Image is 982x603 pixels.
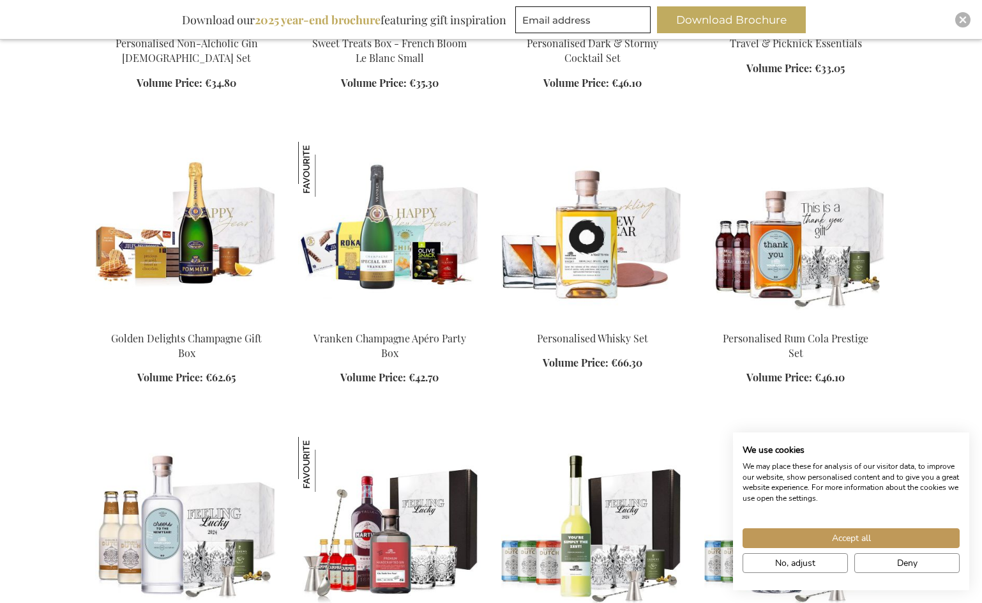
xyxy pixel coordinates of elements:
[537,332,648,345] a: Personalised Whisky Set
[543,76,609,89] span: Volume Price:
[137,76,236,91] a: Volume Price: €34.80
[341,76,439,91] a: Volume Price: €35.30
[743,445,960,456] h2: We use cookies
[832,531,871,545] span: Accept all
[815,61,845,75] span: €33.05
[341,76,407,89] span: Volume Price:
[543,356,642,370] a: Volume Price: €66.30
[743,461,960,504] p: We may place these for analysis of our visitor data, to improve our website, show personalised co...
[111,332,262,360] a: Golden Delights Champagne Gift Box
[955,12,971,27] div: Close
[409,370,439,384] span: €42.70
[298,316,481,328] a: Vranken Champagne Apéro Party Box Vranken Champagne Apéro Party Box
[206,370,236,384] span: €62.65
[95,316,278,328] a: Golden Delights Champagne Gift Box
[746,61,812,75] span: Volume Price:
[409,76,439,89] span: €35.30
[501,142,684,321] img: Personalised Whisky Set
[515,6,654,37] form: marketing offers and promotions
[704,142,887,321] img: Personalised Rum Cola Prestige Set
[255,12,381,27] b: 2025 year-end brochure
[611,356,642,369] span: €66.30
[704,316,887,328] a: Personalised Rum Cola Prestige Set
[340,370,439,385] a: Volume Price: €42.70
[746,370,845,385] a: Volume Price: €46.10
[854,553,960,573] button: Deny all cookies
[775,556,815,570] span: No, adjust
[205,76,236,89] span: €34.80
[137,370,236,385] a: Volume Price: €62.65
[743,553,848,573] button: Adjust cookie preferences
[746,61,845,76] a: Volume Price: €33.05
[959,16,967,24] img: Close
[298,142,481,321] img: Vranken Champagne Apéro Party Box
[137,76,202,89] span: Volume Price:
[298,437,353,492] img: The Ultimate Personalized Negroni Cocktail Set
[298,142,353,197] img: Vranken Champagne Apéro Party Box
[515,6,651,33] input: Email address
[897,556,918,570] span: Deny
[746,370,812,384] span: Volume Price:
[95,142,278,321] img: Golden Delights Champagne Gift Box
[723,332,868,360] a: Personalised Rum Cola Prestige Set
[313,332,466,360] a: Vranken Champagne Apéro Party Box
[743,528,960,548] button: Accept all cookies
[137,370,203,384] span: Volume Price:
[612,76,642,89] span: €46.10
[730,36,862,50] a: Travel & Picknick Essentials
[176,6,512,33] div: Download our featuring gift inspiration
[815,370,845,384] span: €46.10
[543,356,608,369] span: Volume Price:
[543,76,642,91] a: Volume Price: €46.10
[657,6,806,33] button: Download Brochure
[340,370,406,384] span: Volume Price:
[501,316,684,328] a: Personalised Whisky Set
